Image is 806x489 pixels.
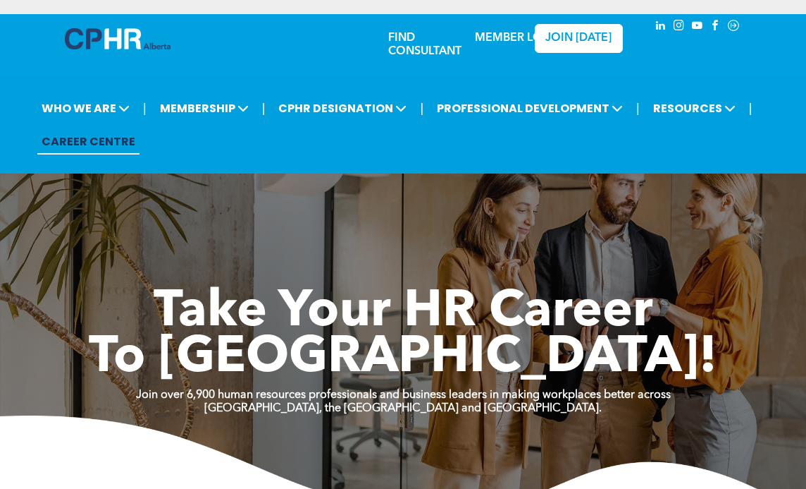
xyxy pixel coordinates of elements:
span: JOIN [DATE] [545,32,612,45]
img: A blue and white logo for cp alberta [65,28,170,49]
li: | [143,94,147,123]
span: Take Your HR Career [154,287,653,338]
strong: [GEOGRAPHIC_DATA], the [GEOGRAPHIC_DATA] and [GEOGRAPHIC_DATA]. [204,403,602,414]
a: MEMBER LOGIN [475,32,563,44]
li: | [636,94,640,123]
a: FIND CONSULTANT [388,32,461,57]
li: | [749,94,752,123]
a: youtube [689,18,705,37]
span: To [GEOGRAPHIC_DATA]! [89,333,717,384]
span: RESOURCES [649,95,740,121]
a: instagram [671,18,686,37]
span: WHO WE ARE [37,95,134,121]
a: JOIN [DATE] [535,24,623,53]
a: CAREER CENTRE [37,128,139,155]
span: MEMBERSHIP [156,95,253,121]
li: | [420,94,423,123]
a: facebook [707,18,723,37]
a: Social network [726,18,741,37]
span: PROFESSIONAL DEVELOPMENT [433,95,627,121]
strong: Join over 6,900 human resources professionals and business leaders in making workplaces better ac... [136,390,671,401]
li: | [262,94,266,123]
span: CPHR DESIGNATION [274,95,411,121]
a: linkedin [652,18,668,37]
